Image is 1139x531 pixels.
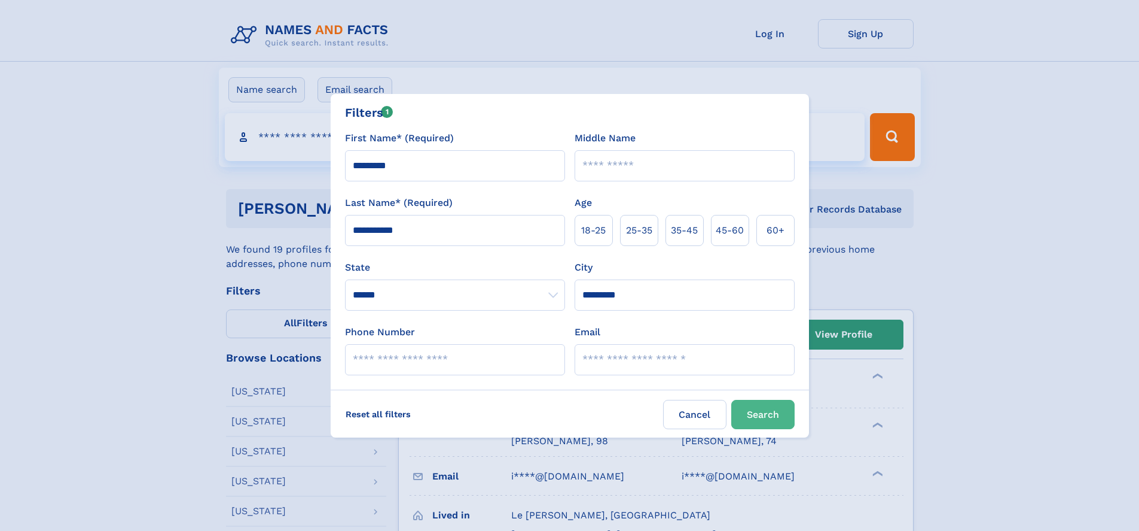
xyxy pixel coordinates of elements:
[626,223,652,238] span: 25‑35
[575,196,592,210] label: Age
[671,223,698,238] span: 35‑45
[716,223,744,238] span: 45‑60
[338,400,419,429] label: Reset all filters
[575,260,593,275] label: City
[345,325,415,339] label: Phone Number
[581,223,606,238] span: 18‑25
[663,400,726,429] label: Cancel
[345,131,454,145] label: First Name* (Required)
[345,196,453,210] label: Last Name* (Required)
[345,104,393,122] div: Filters
[575,131,636,145] label: Middle Name
[575,325,600,339] label: Email
[345,260,565,275] label: State
[767,223,784,238] span: 60+
[731,400,795,429] button: Search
